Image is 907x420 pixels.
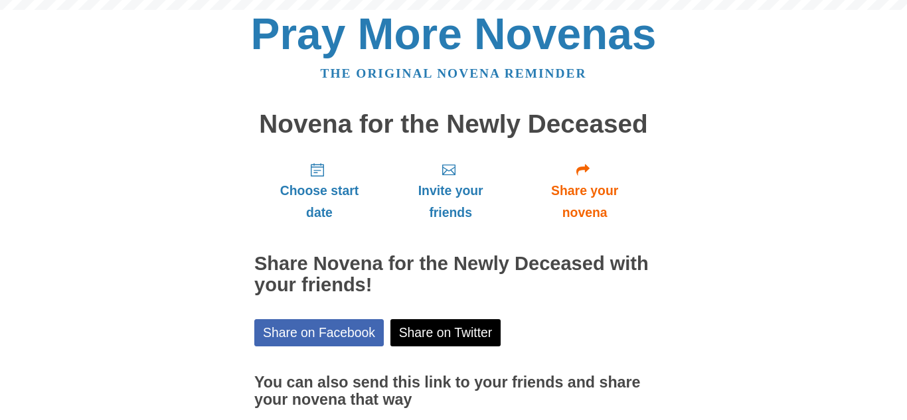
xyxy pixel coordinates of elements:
[254,374,653,408] h3: You can also send this link to your friends and share your novena that way
[254,110,653,139] h1: Novena for the Newly Deceased
[254,151,384,230] a: Choose start date
[251,9,657,58] a: Pray More Novenas
[384,151,517,230] a: Invite your friends
[390,319,501,346] a: Share on Twitter
[254,253,653,296] h2: Share Novena for the Newly Deceased with your friends!
[254,319,384,346] a: Share on Facebook
[268,180,371,224] span: Choose start date
[321,66,587,80] a: The original novena reminder
[530,180,639,224] span: Share your novena
[398,180,503,224] span: Invite your friends
[517,151,653,230] a: Share your novena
